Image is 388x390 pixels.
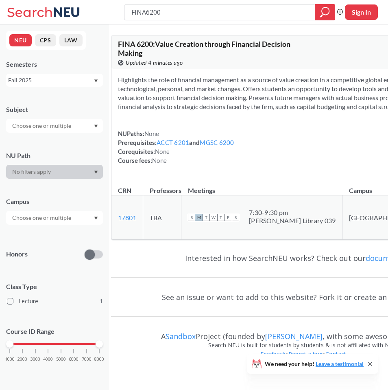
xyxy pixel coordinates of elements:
[155,148,170,155] span: None
[315,4,335,20] div: magnifying glass
[143,195,181,240] td: TBA
[6,250,28,259] p: Honors
[7,296,103,307] label: Lecture
[249,217,336,225] div: [PERSON_NAME] Library 039
[94,79,98,83] svg: Dropdown arrow
[225,214,232,221] span: F
[94,125,98,128] svg: Dropdown arrow
[118,186,131,195] div: CRN
[210,214,217,221] span: W
[59,34,83,46] button: LAW
[144,130,159,137] span: None
[316,360,364,367] a: Leave a testimonial
[181,178,342,195] th: Meetings
[118,39,290,57] span: FINA 6200 : Value Creation through Financial Decision Making
[345,4,378,20] button: Sign In
[249,208,336,217] div: 7:30 - 9:30 pm
[265,331,323,341] a: [PERSON_NAME]
[143,178,181,195] th: Professors
[17,357,27,362] span: 2000
[5,357,15,362] span: 1000
[188,214,195,221] span: S
[8,121,76,131] input: Choose one or multiple
[43,357,53,362] span: 4000
[100,297,103,306] span: 1
[265,361,364,367] span: We need your help!
[6,105,103,114] div: Subject
[94,217,98,220] svg: Dropdown arrow
[152,157,167,164] span: None
[94,171,98,174] svg: Dropdown arrow
[6,165,103,179] div: Dropdown arrow
[320,7,330,18] svg: magnifying glass
[288,350,323,358] a: Report a bug
[131,5,309,19] input: Class, professor, course number, "phrase"
[6,211,103,225] div: Dropdown arrow
[6,119,103,133] div: Dropdown arrow
[6,74,103,87] div: Fall 2025Dropdown arrow
[8,76,93,85] div: Fall 2025
[6,151,103,160] div: NU Path
[118,129,234,165] div: NUPaths: Prerequisites: and Corequisites: Course fees:
[31,357,40,362] span: 3000
[6,282,103,291] span: Class Type
[9,34,32,46] button: NEU
[200,139,234,146] a: MGSC 6200
[157,139,189,146] a: ACCT 6201
[260,350,286,358] a: Feedback
[82,357,92,362] span: 7000
[6,60,103,69] div: Semesters
[56,357,66,362] span: 5000
[94,357,104,362] span: 8000
[203,214,210,221] span: T
[217,214,225,221] span: T
[6,327,103,336] p: Course ID Range
[35,34,56,46] button: CPS
[195,214,203,221] span: M
[126,58,183,67] span: Updated 4 minutes ago
[166,331,196,341] a: Sandbox
[325,350,347,358] a: Contact
[8,213,76,223] input: Choose one or multiple
[69,357,78,362] span: 6000
[118,214,136,221] a: 17801
[232,214,239,221] span: S
[6,197,103,206] div: Campus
